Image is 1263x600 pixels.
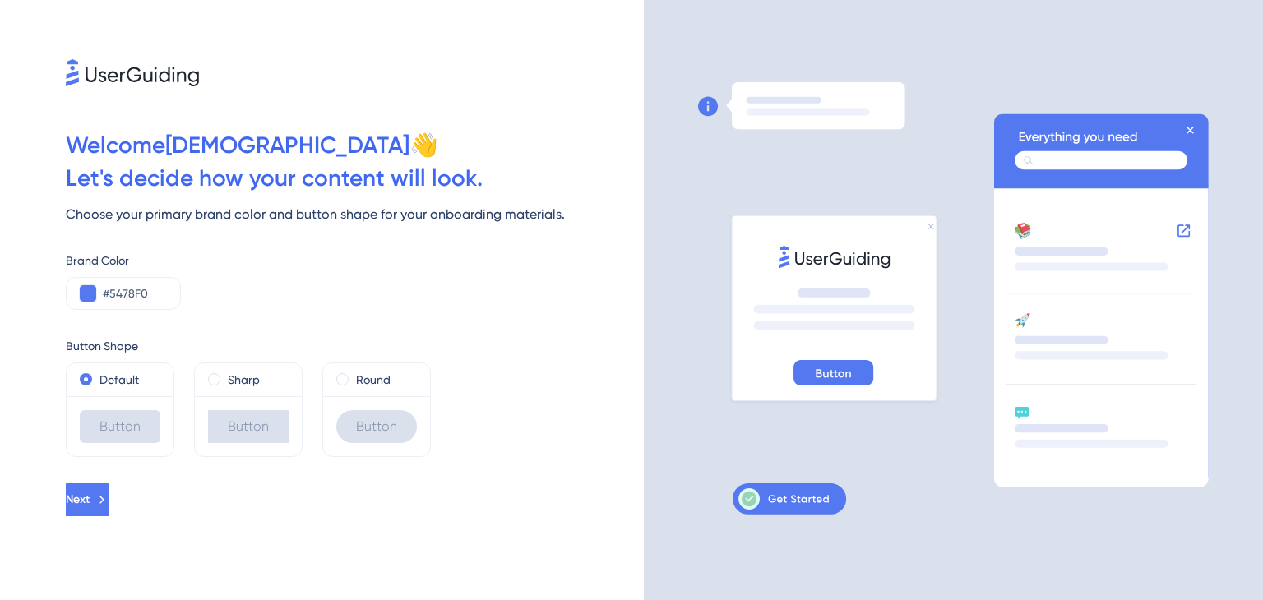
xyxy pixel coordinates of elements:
[228,370,260,390] label: Sharp
[66,490,90,510] span: Next
[66,129,644,162] div: Welcome [DEMOGRAPHIC_DATA] 👋
[66,483,109,516] button: Next
[66,162,644,195] div: Let ' s decide how your content will look.
[80,410,160,443] div: Button
[99,370,139,390] label: Default
[66,205,644,224] div: Choose your primary brand color and button shape for your onboarding materials.
[336,410,417,443] div: Button
[66,251,644,270] div: Brand Color
[208,410,289,443] div: Button
[356,370,391,390] label: Round
[66,336,644,356] div: Button Shape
